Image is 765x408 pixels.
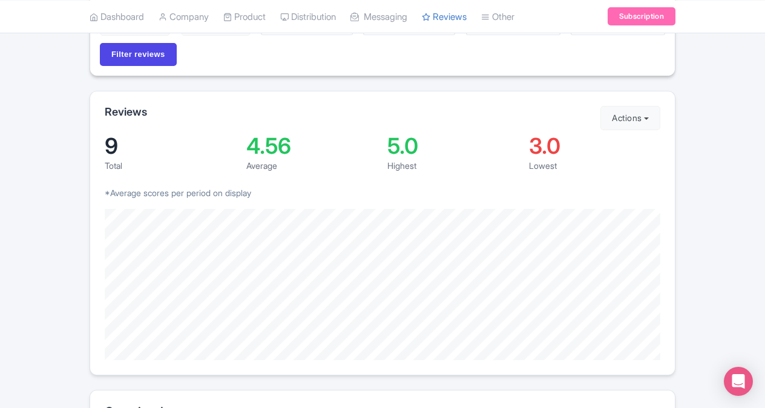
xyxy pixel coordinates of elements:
a: Subscription [608,7,675,25]
div: Highest [387,159,519,172]
div: Open Intercom Messenger [724,367,753,396]
div: Average [246,159,378,172]
input: Filter reviews [100,43,177,66]
div: Total [105,159,237,172]
div: Lowest [529,159,661,172]
p: *Average scores per period on display [105,186,660,199]
div: 9 [105,135,237,157]
button: Actions [600,106,660,130]
div: 5.0 [387,135,519,157]
div: 4.56 [246,135,378,157]
h2: Reviews [105,106,147,118]
div: 3.0 [529,135,661,157]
